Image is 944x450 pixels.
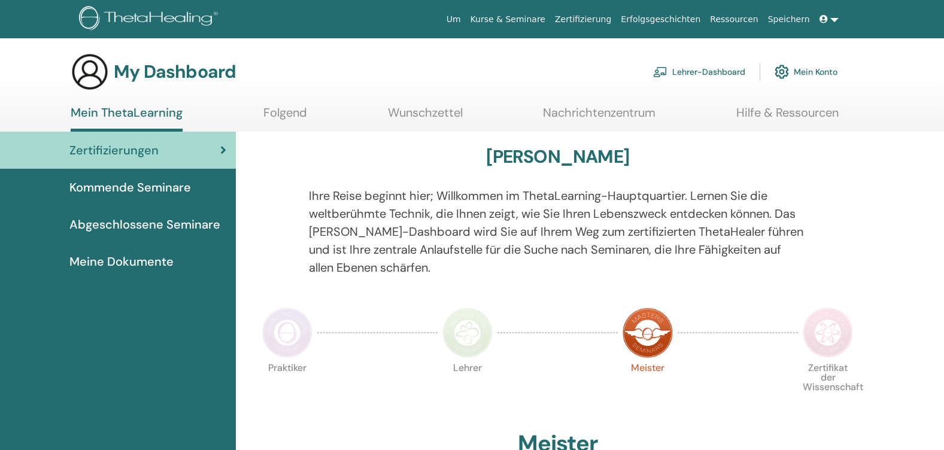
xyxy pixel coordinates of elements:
[442,363,493,413] p: Lehrer
[763,8,815,31] a: Speichern
[550,8,616,31] a: Zertifizierung
[616,8,705,31] a: Erfolgsgeschichten
[736,105,839,129] a: Hilfe & Ressourcen
[803,308,853,358] img: Certificate of Science
[775,59,837,85] a: Mein Konto
[69,141,159,159] span: Zertifizierungen
[114,61,236,83] h3: My Dashboard
[263,105,307,129] a: Folgend
[623,363,673,413] p: Meister
[623,308,673,358] img: Master
[71,53,109,91] img: generic-user-icon.jpg
[653,59,745,85] a: Lehrer-Dashboard
[309,187,806,276] p: Ihre Reise beginnt hier; Willkommen im ThetaLearning-Hauptquartier. Lernen Sie die weltberühmte T...
[442,8,466,31] a: Um
[69,178,191,196] span: Kommende Seminare
[486,146,629,168] h3: [PERSON_NAME]
[705,8,763,31] a: Ressourcen
[466,8,550,31] a: Kurse & Seminare
[543,105,655,129] a: Nachrichtenzentrum
[262,308,312,358] img: Practitioner
[69,253,174,270] span: Meine Dokumente
[262,363,312,413] p: Praktiker
[388,105,463,129] a: Wunschzettel
[442,308,493,358] img: Instructor
[79,6,222,33] img: logo.png
[71,105,183,132] a: Mein ThetaLearning
[775,62,789,82] img: cog.svg
[69,215,220,233] span: Abgeschlossene Seminare
[803,363,853,413] p: Zertifikat der Wissenschaft
[653,66,667,77] img: chalkboard-teacher.svg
